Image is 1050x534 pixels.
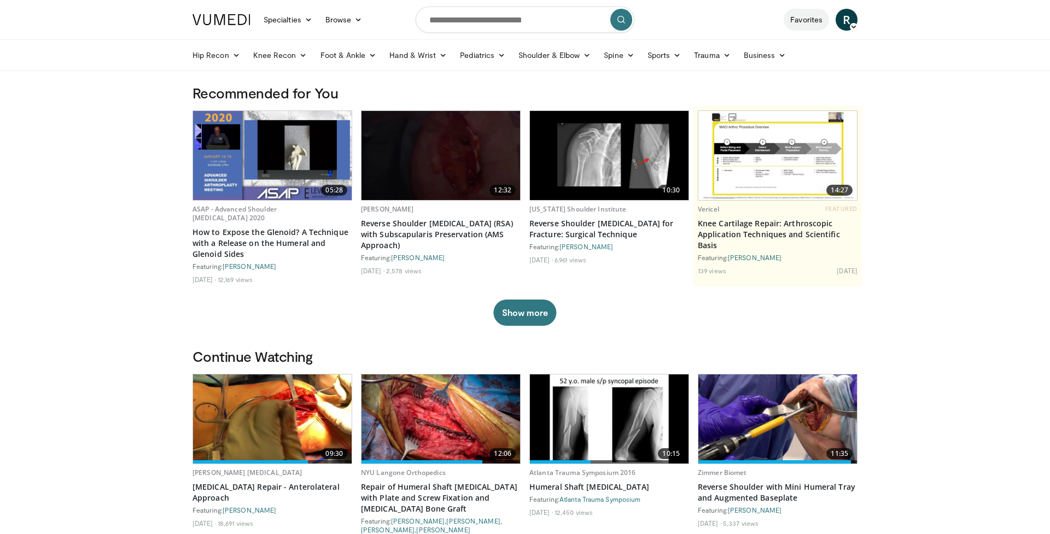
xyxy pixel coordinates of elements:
[192,227,352,260] a: How to Expose the Glenoid? A Technique with a Release on the Humeral and Glenoid Sides
[529,482,689,492] a: Humeral Shaft [MEDICAL_DATA]
[555,255,586,264] li: 6,961 views
[837,266,857,275] li: [DATE]
[361,468,446,477] a: NYU Langone Orthopedics
[698,218,857,251] a: Knee Cartilage Repair: Arthroscopic Application Techniques and Scientific Basis
[446,517,500,525] a: [PERSON_NAME]
[192,275,216,284] li: [DATE]
[453,44,512,66] a: Pediatrics
[319,9,369,31] a: Browse
[391,254,445,261] a: [PERSON_NAME]
[698,374,857,463] a: 11:35
[530,374,689,463] a: 10:15
[192,506,352,514] div: Featuring:
[559,495,640,503] a: Atlanta Trauma Symposium
[529,242,689,251] div: Featuring:
[361,111,520,200] a: 12:32
[530,111,689,200] a: 10:30
[559,243,613,250] a: [PERSON_NAME]
[218,519,253,527] li: 18,691 views
[218,275,253,284] li: 12,169 views
[698,266,726,275] li: 139 views
[826,448,853,459] span: 11:35
[361,218,521,251] a: Reverse Shoulder [MEDICAL_DATA] (RSA) with Subscapularis Preservation (AMS Approach)
[361,204,414,214] a: [PERSON_NAME]
[223,506,276,514] a: [PERSON_NAME]
[530,111,689,200] img: 14de8be9-0a1b-4abf-a68a-6c172c585c2e.620x360_q85_upscale.jpg
[529,204,626,214] a: [US_STATE] Shoulder Institute
[383,44,453,66] a: Hand & Wrist
[687,44,737,66] a: Trauma
[361,111,520,200] img: f5a43089-e37c-4409-89bd-d6d9eaa40135.620x360_q85_upscale.jpg
[529,468,635,477] a: Atlanta Trauma Symposium 2016
[361,374,520,463] a: 12:06
[698,468,747,477] a: Zimmer Biomet
[361,517,521,534] div: Featuring: , , ,
[698,253,857,262] div: Featuring:
[825,205,857,213] span: FEATURED
[192,482,352,503] a: [MEDICAL_DATA] Repair - Anterolateral Approach
[555,508,593,517] li: 12,450 views
[192,519,216,527] li: [DATE]
[192,262,352,271] div: Featuring:
[391,517,445,525] a: [PERSON_NAME]
[493,300,556,326] button: Show more
[361,253,521,262] div: Featuring:
[728,506,781,514] a: [PERSON_NAME]
[512,44,597,66] a: Shoulder & Elbow
[836,9,857,31] a: R
[489,448,516,459] span: 12:06
[698,506,857,514] div: Featuring:
[728,254,781,261] a: [PERSON_NAME]
[361,266,384,275] li: [DATE]
[416,7,634,33] input: Search topics, interventions
[698,111,857,200] a: 14:27
[489,185,516,196] span: 12:32
[386,266,422,275] li: 2,578 views
[658,448,684,459] span: 10:15
[826,185,853,196] span: 14:27
[321,185,347,196] span: 05:28
[321,448,347,459] span: 09:30
[530,374,689,463] img: 07b752e8-97b8-4335-b758-0a065a348e4e.620x360_q85_upscale.jpg
[723,519,759,527] li: 5,337 views
[192,14,250,25] img: VuMedi Logo
[192,204,277,222] a: ASAP - Advanced Shoulder [MEDICAL_DATA] 2020
[698,111,857,200] img: 2444198d-1b18-4a77-bb67-3e21827492e5.620x360_q85_upscale.jpg
[361,482,521,514] a: Repair of Humeral Shaft [MEDICAL_DATA] with Plate and Screw Fixation and [MEDICAL_DATA] Bone Graft
[192,348,857,365] h3: Continue Watching
[698,519,721,527] li: [DATE]
[223,262,276,270] a: [PERSON_NAME]
[698,374,857,463] img: 5551e10d-e051-4d86-94c0-53229b215795.620x360_q85_upscale.jpg
[641,44,688,66] a: Sports
[192,468,302,477] a: [PERSON_NAME] [MEDICAL_DATA]
[193,374,352,463] img: fd3b349a-9860-460e-a03a-0db36c4d1252.620x360_q85_upscale.jpg
[698,482,857,503] a: Reverse Shoulder with Mini Humeral Tray and Augmented Baseplate
[529,255,553,264] li: [DATE]
[361,374,520,463] img: 927a6b88-7ad3-4aa5-b37c-28417b72f84a.jpeg.620x360_q85_upscale.jpg
[192,84,857,102] h3: Recommended for You
[186,44,247,66] a: Hip Recon
[529,495,689,503] div: Featuring:
[193,111,352,200] a: 05:28
[658,185,684,196] span: 10:30
[784,9,829,31] a: Favorites
[247,44,314,66] a: Knee Recon
[193,374,352,463] a: 09:30
[416,526,470,533] a: [PERSON_NAME]
[597,44,640,66] a: Spine
[529,508,553,517] li: [DATE]
[257,9,319,31] a: Specialties
[529,218,689,240] a: Reverse Shoulder [MEDICAL_DATA] for Fracture: Surgical Technique
[314,44,383,66] a: Foot & Ankle
[698,204,719,214] a: Vericel
[193,111,352,200] img: 56a87972-5145-49b8-a6bd-8880e961a6a7.620x360_q85_upscale.jpg
[737,44,793,66] a: Business
[361,526,415,533] a: [PERSON_NAME]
